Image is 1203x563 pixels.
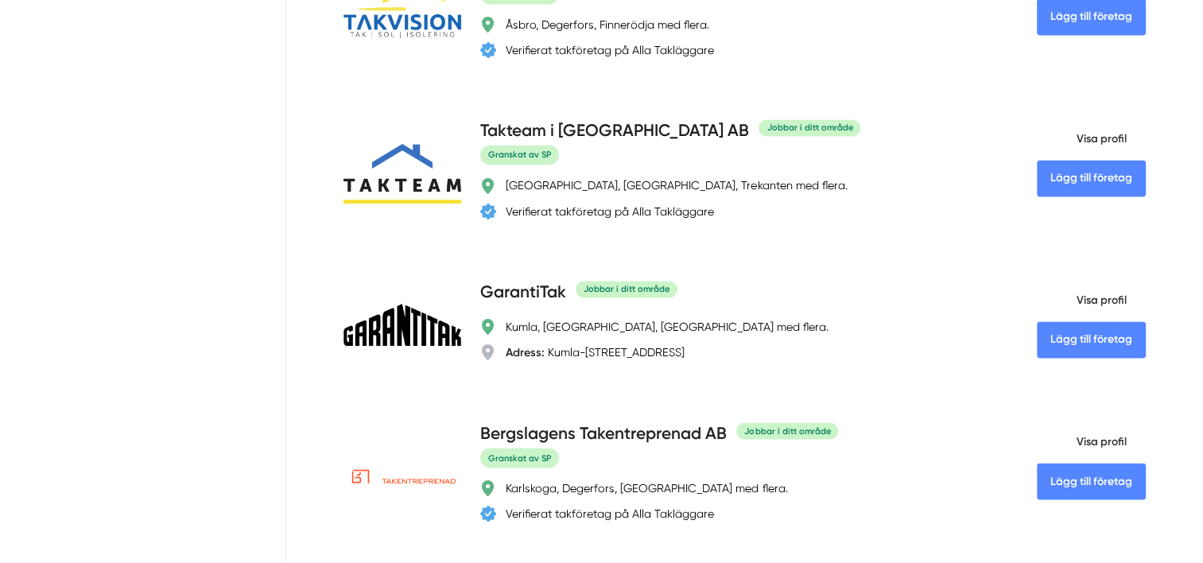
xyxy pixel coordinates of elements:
[506,480,787,496] div: Karlskoga, Degerfors, [GEOGRAPHIC_DATA] med flera.
[480,448,559,468] span: Granskat av SP
[1037,463,1146,499] : Lägg till företag
[1037,118,1127,160] span: Visa profil
[343,144,461,204] img: Takteam i Sverige AB
[1037,421,1127,463] span: Visa profil
[576,281,677,297] div: Jobbar i ditt område
[480,118,749,145] h4: Takteam i [GEOGRAPHIC_DATA] AB
[343,458,461,495] img: Bergslagens Takentreprenad AB
[343,304,461,345] img: GarantiTak
[506,319,828,335] div: Kumla, [GEOGRAPHIC_DATA], [GEOGRAPHIC_DATA] med flera.
[506,42,714,58] div: Verifierat takföretag på Alla Takläggare
[1037,280,1127,321] span: Visa profil
[480,280,566,306] h4: GarantiTak
[506,177,847,193] div: [GEOGRAPHIC_DATA], [GEOGRAPHIC_DATA], Trekanten med flera.
[480,421,727,448] h4: Bergslagens Takentreprenad AB
[506,17,709,33] div: Åsbro, Degerfors, Finnerödja med flera.
[506,344,685,360] div: Kumla-[STREET_ADDRESS]
[1037,321,1146,358] : Lägg till företag
[736,422,838,439] div: Jobbar i ditt område
[480,145,559,165] span: Granskat av SP
[506,506,714,522] div: Verifierat takföretag på Alla Takläggare
[759,119,860,136] div: Jobbar i ditt område
[506,204,714,219] div: Verifierat takföretag på Alla Takläggare
[506,345,545,359] strong: Adress:
[1037,160,1146,196] : Lägg till företag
